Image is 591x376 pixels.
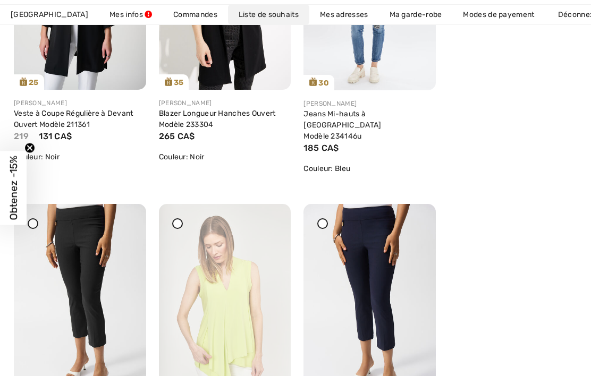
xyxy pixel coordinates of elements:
div: Couleur: Noir [14,151,146,163]
div: Couleur: Noir [159,151,291,163]
div: [PERSON_NAME] [303,99,436,108]
a: Liste de souhaits [228,5,309,24]
a: Commandes [163,5,228,24]
a: Modes de payement [452,5,545,24]
div: [PERSON_NAME] [14,98,146,108]
span: Obtenez -15% [7,156,20,220]
span: [GEOGRAPHIC_DATA] [11,9,88,20]
a: Mes infos [99,5,163,24]
button: Close teaser [24,143,35,153]
a: Veste à Coupe Régulière à Devant Ouvert Modèle 211361 [14,109,133,129]
div: Couleur: Bleu [303,163,436,174]
span: 185 CA$ [303,143,339,153]
div: [PERSON_NAME] [159,98,291,108]
a: Blazer Longueur Hanches Ouvert Modèle 233304 [159,109,276,129]
a: Mes adresses [309,5,379,24]
a: Ma garde-robe [379,5,453,24]
span: 219 [14,131,29,141]
span: 265 CA$ [159,131,195,141]
a: Jeans Mi-hauts à [GEOGRAPHIC_DATA] Modèle 234146u [303,109,381,141]
span: 131 CA$ [39,131,72,141]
